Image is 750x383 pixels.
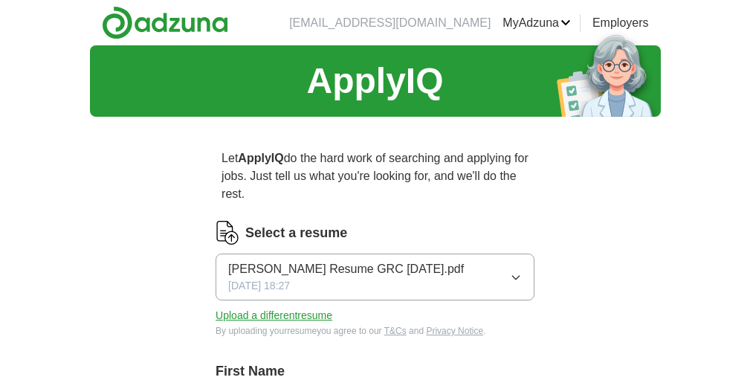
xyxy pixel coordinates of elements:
[216,308,332,324] button: Upload a differentresume
[216,361,534,382] label: First Name
[426,326,483,336] a: Privacy Notice
[502,14,571,32] a: MyAdzuna
[102,6,228,39] img: Adzuna logo
[216,324,534,338] div: By uploading your resume you agree to our and .
[228,278,290,294] span: [DATE] 18:27
[289,14,491,32] li: [EMAIL_ADDRESS][DOMAIN_NAME]
[228,260,464,278] span: [PERSON_NAME] Resume GRC [DATE].pdf
[592,14,649,32] a: Employers
[384,326,407,336] a: T&Cs
[216,221,239,245] img: CV Icon
[306,54,443,108] h1: ApplyIQ
[216,254,534,300] button: [PERSON_NAME] Resume GRC [DATE].pdf[DATE] 18:27
[245,223,347,243] label: Select a resume
[216,144,534,209] p: Let do the hard work of searching and applying for jobs. Just tell us what you're looking for, an...
[238,152,283,164] strong: ApplyIQ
